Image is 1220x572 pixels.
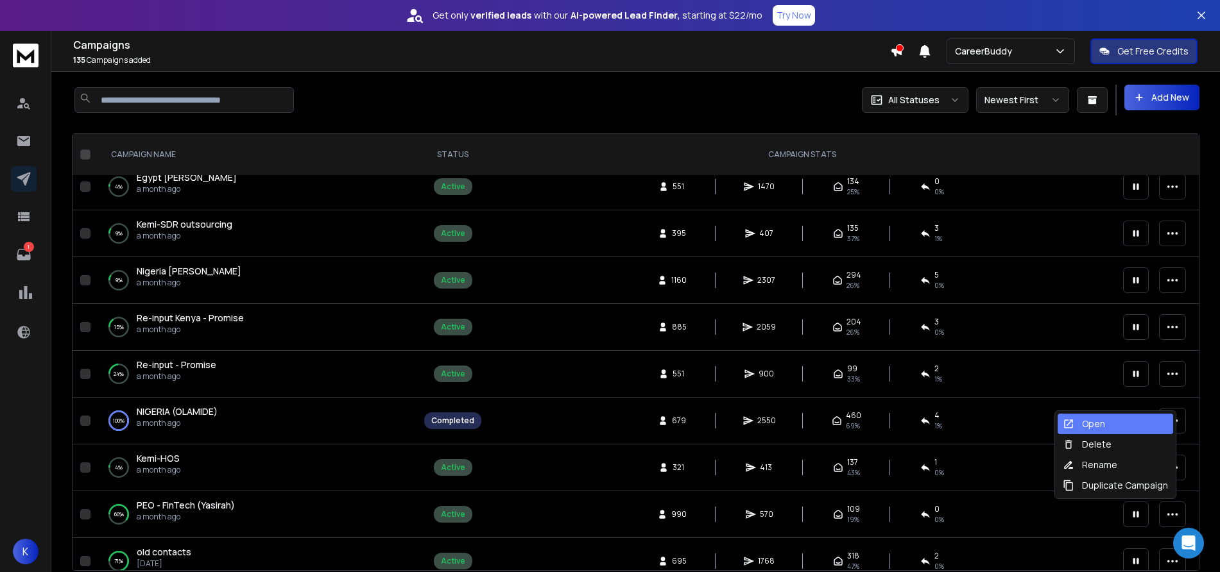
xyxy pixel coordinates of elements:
[114,555,123,568] p: 71 %
[847,514,859,525] span: 19 %
[96,134,417,176] th: CAMPAIGN NAME
[137,312,244,324] a: Re-input Kenya - Promise
[673,181,685,192] span: 551
[888,94,940,106] p: All Statuses
[934,504,940,514] span: 0
[934,421,942,431] span: 1 %
[1173,528,1204,559] div: Open Intercom Messenger
[934,374,942,384] span: 1 %
[489,134,1115,176] th: CAMPAIGN STATS
[759,228,773,239] span: 407
[137,546,191,559] a: old contacts
[137,231,232,241] p: a month ago
[934,364,939,374] span: 2
[137,184,237,194] p: a month ago
[571,9,680,22] strong: AI-powered Lead Finder,
[671,509,687,519] span: 990
[114,508,124,521] p: 60 %
[137,324,244,335] p: a month ago
[137,312,244,324] span: Re-input Kenya - Promise
[934,176,940,187] span: 0
[846,317,861,327] span: 204
[758,181,775,192] span: 1470
[96,210,417,257] td: 9%Kemi-SDR outsourcinga month ago
[114,321,124,333] p: 15 %
[137,512,235,522] p: a month ago
[470,9,531,22] strong: verified leads
[96,304,417,351] td: 15%Re-input Kenya - Promisea month ago
[96,491,417,538] td: 60%PEO - FinTech (Yasirah)a month ago
[672,228,686,239] span: 395
[96,398,417,444] td: 100%NIGERIA (OLAMIDE)a month ago
[73,37,890,53] h1: Campaigns
[441,509,465,519] div: Active
[1117,45,1189,58] p: Get Free Credits
[137,452,180,465] a: Kemi-HOS
[137,418,218,428] p: a month ago
[116,227,123,240] p: 9 %
[137,171,237,184] a: Egypt [PERSON_NAME]
[758,556,775,566] span: 1768
[934,317,939,327] span: 3
[846,280,859,290] span: 26 %
[846,270,861,280] span: 294
[116,274,123,287] p: 9 %
[137,265,241,277] span: Nigeria [PERSON_NAME]
[73,55,890,65] p: Campaigns added
[96,164,417,210] td: 4%Egypt [PERSON_NAME]a month ago
[1063,479,1168,492] div: Duplicate Campaign
[976,87,1069,113] button: Newest First
[441,228,465,239] div: Active
[114,367,124,380] p: 24 %
[1063,438,1112,451] div: Delete
[672,416,686,426] span: 679
[137,371,216,382] p: a month ago
[847,187,859,197] span: 25 %
[760,509,773,519] span: 570
[759,369,774,379] span: 900
[934,410,940,421] span: 4
[11,242,37,267] a: 1
[1124,85,1199,110] button: Add New
[760,462,773,473] span: 413
[115,461,123,474] p: 4 %
[113,414,125,427] p: 100 %
[671,275,687,285] span: 1160
[13,539,39,564] button: K
[934,233,942,244] span: 1 %
[777,9,811,22] p: Try Now
[441,322,465,332] div: Active
[1063,458,1117,471] div: Rename
[137,358,216,371] span: Re-input - Promise
[1063,417,1105,430] div: Open
[441,556,465,566] div: Active
[934,561,944,571] span: 0 %
[96,351,417,398] td: 24%Re-input - Promisea month ago
[847,374,860,384] span: 33 %
[137,218,232,231] a: Kemi-SDR outsourcing
[137,265,241,278] a: Nigeria [PERSON_NAME]
[934,187,944,197] span: 0 %
[847,551,859,561] span: 318
[773,5,815,26] button: Try Now
[846,421,860,431] span: 69 %
[934,551,939,561] span: 2
[1090,38,1198,64] button: Get Free Credits
[847,176,859,187] span: 134
[137,405,218,418] a: NIGERIA (OLAMIDE)
[934,467,944,478] span: 0 %
[24,242,34,252] p: 1
[847,233,859,244] span: 37 %
[847,467,860,478] span: 43 %
[672,556,687,566] span: 695
[757,322,776,332] span: 2059
[673,462,685,473] span: 321
[672,322,687,332] span: 885
[846,410,861,421] span: 460
[441,462,465,473] div: Active
[934,457,937,467] span: 1
[955,45,1017,58] p: CareerBuddy
[13,44,39,67] img: logo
